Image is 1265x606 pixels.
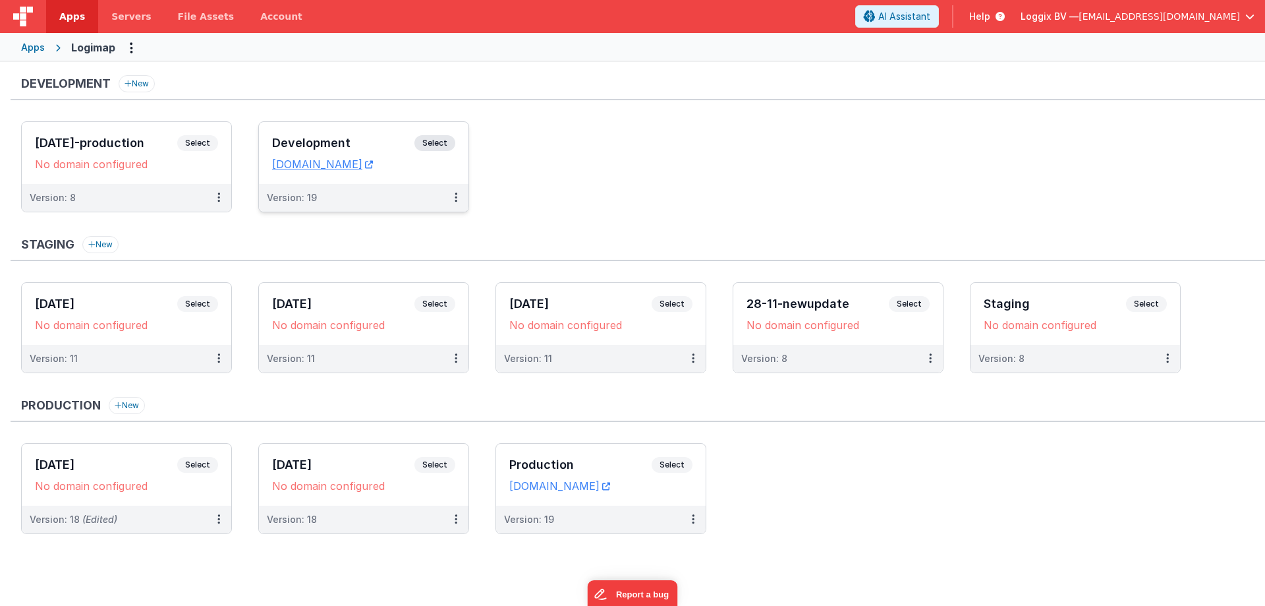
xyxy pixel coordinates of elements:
span: Loggix BV — [1021,10,1079,23]
div: No domain configured [272,479,455,493]
div: Version: 11 [267,352,315,365]
button: Options [121,37,142,58]
div: No domain configured [509,318,692,332]
button: New [109,397,145,414]
span: [EMAIL_ADDRESS][DOMAIN_NAME] [1079,10,1240,23]
span: Select [889,296,930,312]
div: Version: 8 [30,191,76,204]
span: AI Assistant [878,10,930,23]
div: Version: 18 [30,513,117,526]
div: Version: 8 [978,352,1025,365]
button: AI Assistant [855,5,939,28]
div: No domain configured [272,318,455,332]
h3: Staging [984,297,1126,311]
div: Apps [21,41,45,54]
a: [DOMAIN_NAME] [509,479,610,493]
h3: 28-11-newupdate [746,297,889,311]
div: Version: 19 [267,191,317,204]
span: Servers [111,10,151,23]
div: No domain configured [35,479,218,493]
h3: Production [21,399,101,412]
h3: [DATE] [509,297,652,311]
h3: [DATE] [272,297,414,311]
h3: [DATE] [35,297,177,311]
h3: Development [272,136,414,150]
div: No domain configured [35,318,218,332]
span: Help [969,10,990,23]
span: (Edited) [82,514,117,525]
span: Select [414,135,455,151]
span: Select [652,457,692,473]
h3: [DATE] [272,458,414,471]
h3: [DATE]-production [35,136,177,150]
div: Version: 18 [267,513,317,526]
div: Version: 11 [504,352,552,365]
span: Select [652,296,692,312]
h3: [DATE] [35,458,177,471]
h3: Production [509,458,652,471]
div: No domain configured [35,158,218,171]
button: New [119,75,155,92]
span: Select [177,135,218,151]
a: [DOMAIN_NAME] [272,158,373,171]
span: Select [177,457,218,473]
span: Select [414,457,455,473]
div: Logimap [71,40,115,55]
div: No domain configured [746,318,930,332]
button: Loggix BV — [EMAIL_ADDRESS][DOMAIN_NAME] [1021,10,1254,23]
div: No domain configured [984,318,1167,332]
span: Select [177,296,218,312]
span: Select [1126,296,1167,312]
button: New [82,236,119,253]
div: Version: 19 [504,513,554,526]
span: File Assets [178,10,235,23]
div: Version: 11 [30,352,78,365]
h3: Staging [21,238,74,251]
span: Select [414,296,455,312]
div: Version: 8 [741,352,787,365]
span: Apps [59,10,85,23]
h3: Development [21,77,111,90]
